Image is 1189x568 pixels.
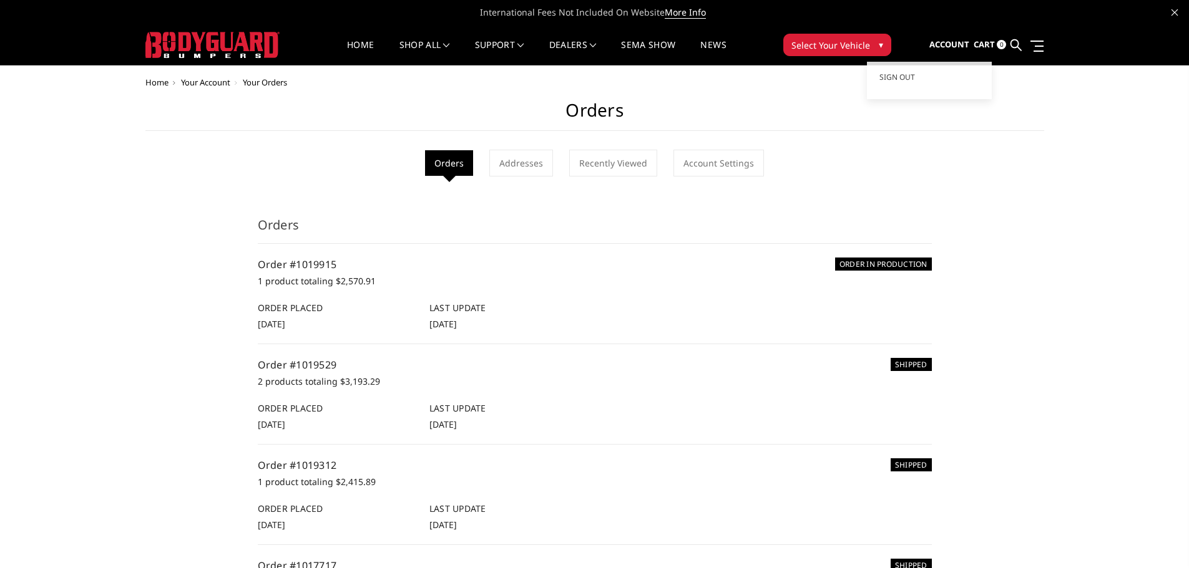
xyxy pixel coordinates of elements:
[879,38,883,51] span: ▾
[145,32,280,58] img: BODYGUARD BUMPERS
[891,358,932,371] h6: SHIPPED
[429,402,588,415] h6: Last Update
[258,458,337,472] a: Order #1019312
[621,41,675,65] a: SEMA Show
[243,77,287,88] span: Your Orders
[549,41,597,65] a: Dealers
[665,6,706,19] a: More Info
[700,41,726,65] a: News
[258,258,337,271] a: Order #1019915
[891,458,932,471] h6: SHIPPED
[879,72,915,82] span: Sign out
[429,318,457,330] span: [DATE]
[258,502,416,515] h6: Order Placed
[258,216,932,244] h3: Orders
[997,40,1006,49] span: 0
[258,301,416,314] h6: Order Placed
[974,39,995,50] span: Cart
[929,28,969,62] a: Account
[569,150,657,176] a: Recently Viewed
[429,519,457,531] span: [DATE]
[145,100,1044,131] h1: Orders
[145,77,169,88] a: Home
[399,41,450,65] a: shop all
[429,418,457,430] span: [DATE]
[475,41,524,65] a: Support
[429,301,588,314] h6: Last Update
[783,34,891,56] button: Select Your Vehicle
[425,150,473,176] li: Orders
[258,274,932,289] p: 1 product totaling $2,570.91
[929,39,969,50] span: Account
[835,258,932,271] h6: ORDER IN PRODUCTION
[974,28,1006,62] a: Cart 0
[258,374,932,389] p: 2 products totaling $3,193.29
[791,39,870,52] span: Select Your Vehicle
[258,358,337,372] a: Order #1019529
[347,41,374,65] a: Home
[258,402,416,415] h6: Order Placed
[429,502,588,515] h6: Last Update
[258,318,285,330] span: [DATE]
[489,150,553,176] a: Addresses
[258,474,932,489] p: 1 product totaling $2,415.89
[258,418,285,430] span: [DATE]
[181,77,230,88] a: Your Account
[879,68,979,87] a: Sign out
[673,150,764,176] a: Account Settings
[258,519,285,531] span: [DATE]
